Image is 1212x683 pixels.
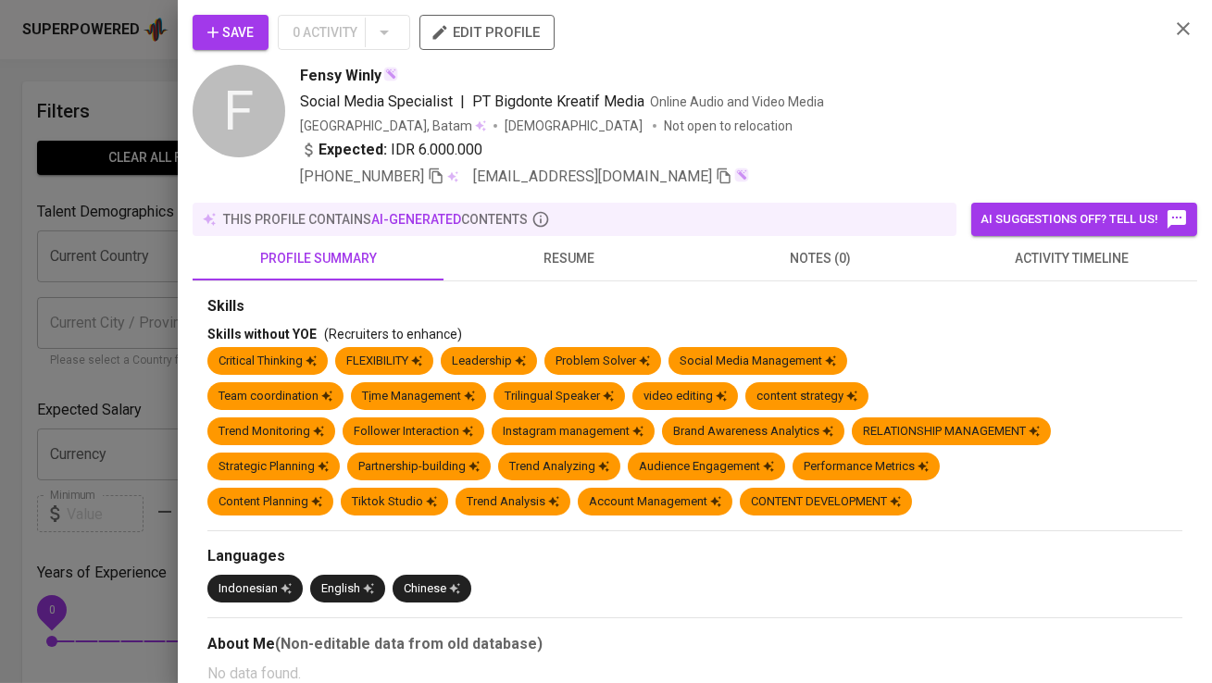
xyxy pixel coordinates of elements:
[204,247,432,270] span: profile summary
[419,15,555,50] button: edit profile
[706,247,935,270] span: notes (0)
[193,15,269,50] button: Save
[219,423,324,441] div: Trend Monitoring
[472,93,644,110] span: PT Bigdonte Kreatif Media
[505,117,645,135] span: [DEMOGRAPHIC_DATA]
[300,65,381,87] span: Fensy Winly
[650,94,824,109] span: Online Audio and Video Media
[219,353,317,370] div: Critical Thinking
[300,117,486,135] div: [GEOGRAPHIC_DATA], Batam
[680,353,836,370] div: Social Media Management
[404,580,460,598] div: Chinese
[300,93,453,110] span: Social Media Specialist
[751,493,901,511] div: CONTENT DEVELOPMENT
[434,20,540,44] span: edit profile
[509,458,609,476] div: Trend Analyzing
[207,633,1182,655] div: About Me
[804,458,929,476] div: Performance Metrics
[321,580,374,598] div: English
[346,353,422,370] div: FLEXIBILITY
[300,168,424,185] span: [PHONE_NUMBER]
[643,388,727,405] div: video editing
[358,458,480,476] div: Partnership-building
[383,67,398,81] img: magic_wand.svg
[734,168,749,182] img: magic_wand.svg
[455,247,683,270] span: resume
[354,423,473,441] div: Follower Interaction
[219,580,292,598] div: Indonesian
[207,21,254,44] span: Save
[207,327,317,341] span: Skills without YOE
[193,65,285,157] div: F
[664,117,793,135] p: Not open to relocation
[981,208,1188,230] span: AI suggestions off? Tell us!
[207,546,1182,567] div: Languages
[319,139,387,161] b: Expected:
[589,493,721,511] div: Account Management
[275,635,543,652] b: (Non-editable data from old database)
[324,327,462,341] span: (Recruiters to enhance)
[673,423,833,441] div: Brand Awareness Analytics
[352,493,437,511] div: Tiktok Studio
[467,493,559,511] div: Trend Analysis
[505,388,614,405] div: Trilingual Speaker
[371,212,461,227] span: AI-generated
[971,203,1197,236] button: AI suggestions off? Tell us!
[460,91,465,113] span: |
[362,388,475,405] div: Tịme Management
[223,210,528,229] p: this profile contains contents
[473,168,712,185] span: [EMAIL_ADDRESS][DOMAIN_NAME]
[756,388,857,405] div: content strategy
[863,423,1040,441] div: RELATIONSHIP MANAGEMENT
[419,24,555,39] a: edit profile
[452,353,526,370] div: Leadership
[219,388,332,405] div: Team coordination
[957,247,1186,270] span: activity timeline
[556,353,650,370] div: Problem Solver
[300,139,482,161] div: IDR 6.000.000
[503,423,643,441] div: Instagram management
[219,493,322,511] div: Content Planning
[207,296,1182,317] div: Skills
[219,458,329,476] div: Strategic Planning
[639,458,774,476] div: Audience Engagement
